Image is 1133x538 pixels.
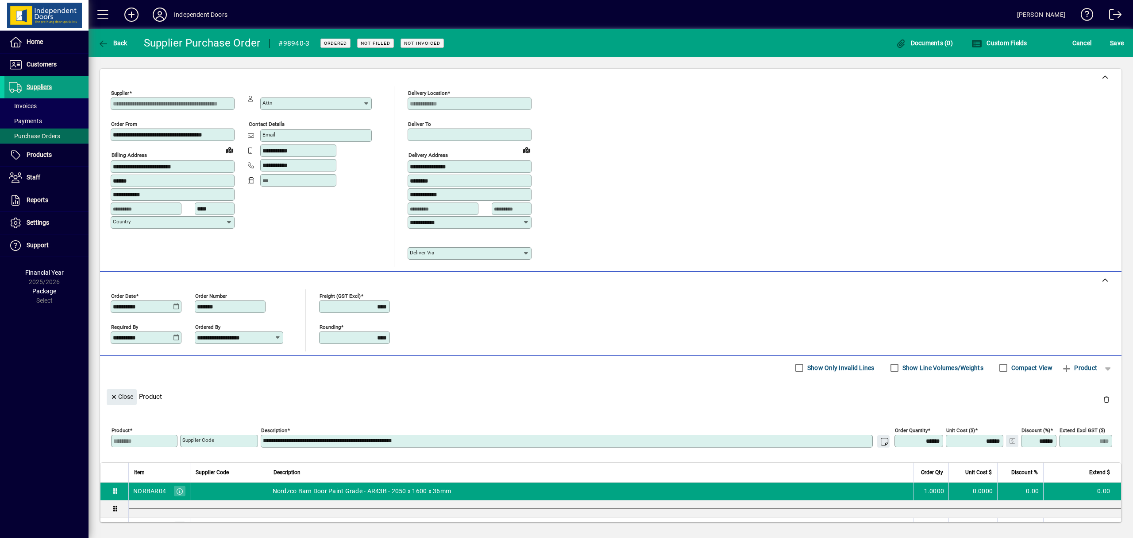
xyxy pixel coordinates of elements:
button: Back [96,35,130,51]
button: Close [107,389,137,405]
button: Profile [146,7,174,23]
span: Discount % [1011,468,1038,477]
div: Supplier Purchase Order [144,36,261,50]
mat-label: Ordered by [195,324,220,330]
a: Staff [4,167,89,189]
mat-label: Email [262,132,275,138]
a: Reports [4,189,89,211]
button: Product [1057,360,1102,376]
a: Purchase Orders [4,129,89,144]
mat-label: Delivery Location [408,90,447,96]
label: Show Line Volumes/Weights [901,363,983,372]
mat-label: Order number [195,292,227,299]
a: Payments [4,113,89,129]
a: Home [4,31,89,53]
span: Products [27,151,52,158]
app-page-header-button: Delete [1096,395,1117,403]
mat-label: Product [112,427,130,433]
mat-label: Deliver To [408,121,431,127]
span: Product [1061,361,1097,375]
mat-label: Freight (GST excl) [320,292,361,299]
td: 0.00 [997,483,1043,500]
a: Customers [4,54,89,76]
a: Invoices [4,98,89,113]
a: Settings [4,212,89,234]
td: 490.0000 [948,518,997,536]
span: Customers [27,61,57,68]
mat-label: Unit Cost ($) [946,427,975,433]
a: Logout [1102,2,1122,31]
span: Close [110,390,133,404]
span: Ordered [324,40,347,46]
span: Support [27,242,49,249]
button: Custom Fields [969,35,1029,51]
mat-label: Attn [262,100,272,106]
a: Support [4,234,89,257]
button: Save [1108,35,1126,51]
span: Suppliers [27,83,52,90]
a: Knowledge Base [1074,2,1094,31]
span: Reports [27,196,48,203]
mat-label: Order date [111,292,136,299]
app-page-header-button: Close [104,392,139,400]
span: Nordzco Barn Door Paint Grade - AR43B - 2050 x 1600 x 36mm [273,487,451,495]
mat-label: Description [261,427,287,433]
span: ave [1110,36,1124,50]
mat-label: Order Quantity [895,427,928,433]
span: Home [27,38,43,45]
span: Order Qty [921,468,943,477]
span: Description [274,468,301,477]
td: 0.00 [997,518,1043,536]
span: Package [32,288,56,295]
button: Delete [1096,389,1117,410]
td: 490.00 [1043,518,1121,536]
a: View on map [223,143,237,157]
button: Documents (0) [893,35,955,51]
mat-label: Supplier Code [182,437,214,443]
label: Show Only Invalid Lines [805,363,875,372]
span: Payments [9,117,42,125]
span: Not Invoiced [404,40,440,46]
span: S [1110,39,1114,47]
span: Extend $ [1089,468,1110,477]
mat-label: Order from [111,121,137,127]
span: Invoices [9,102,37,109]
span: Staff [27,174,40,181]
mat-label: Rounding [320,324,341,330]
td: 1.0000 [913,483,948,500]
button: Add [117,7,146,23]
span: Not Filled [361,40,390,46]
mat-label: Discount (%) [1021,427,1050,433]
span: Settings [27,219,49,226]
label: Compact View [1010,363,1052,372]
span: Custom Fields [971,39,1027,47]
span: Unit Cost $ [965,468,992,477]
span: Financial Year [25,269,64,276]
span: Supplier Code [196,468,229,477]
button: Cancel [1070,35,1094,51]
a: Products [4,144,89,166]
app-page-header-button: Back [89,35,137,51]
mat-label: Extend excl GST ($) [1060,427,1105,433]
td: 0.00 [1043,483,1121,500]
span: Cancel [1072,36,1092,50]
div: Product [100,380,1121,413]
span: Item [134,468,145,477]
div: Independent Doors [174,8,227,22]
div: #98940-3 [278,36,309,51]
mat-label: Country [113,218,131,225]
td: 1.0000 [913,518,948,536]
span: Purchase Orders [9,133,60,140]
mat-label: Supplier [111,90,129,96]
mat-label: Required by [111,324,138,330]
span: Back [98,39,127,47]
div: NORBAR04 [133,487,166,495]
mat-label: Deliver via [410,250,434,256]
td: 0.0000 [948,483,997,500]
a: View on map [520,143,534,157]
span: Documents (0) [895,39,953,47]
div: [PERSON_NAME] [1017,8,1065,22]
